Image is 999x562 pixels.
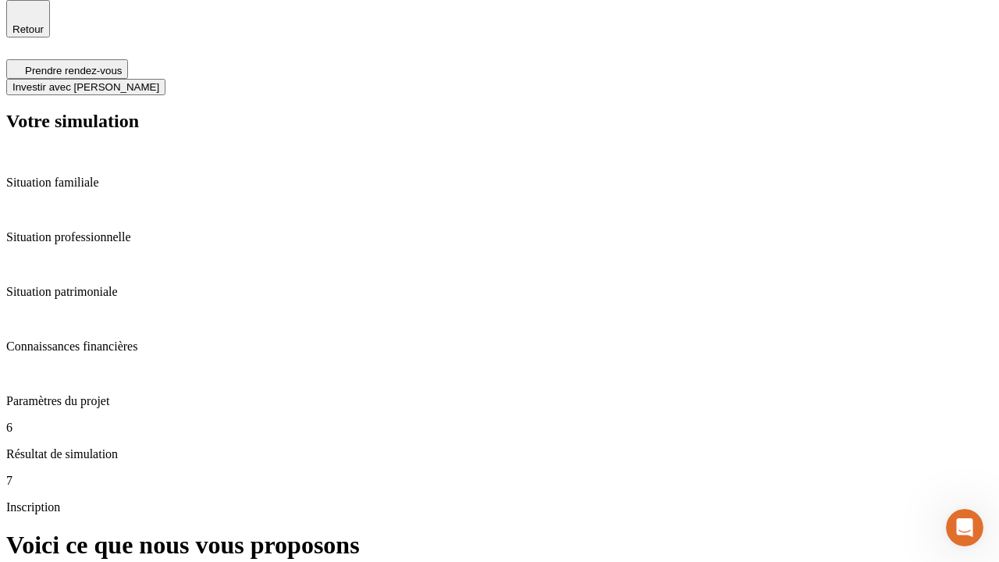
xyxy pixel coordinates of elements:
button: Prendre rendez-vous [6,59,128,79]
p: 6 [6,421,993,435]
p: Paramètres du projet [6,394,993,408]
span: Investir avec [PERSON_NAME] [12,81,159,93]
p: Résultat de simulation [6,447,993,461]
p: Situation professionnelle [6,230,993,244]
p: 7 [6,474,993,488]
span: Prendre rendez-vous [25,65,122,76]
iframe: Intercom live chat [946,509,983,546]
button: Investir avec [PERSON_NAME] [6,79,165,95]
p: Connaissances financières [6,340,993,354]
h1: Voici ce que nous vous proposons [6,531,993,560]
h2: Votre simulation [6,111,993,132]
p: Situation patrimoniale [6,285,993,299]
p: Inscription [6,500,993,514]
span: Retour [12,23,44,35]
p: Situation familiale [6,176,993,190]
